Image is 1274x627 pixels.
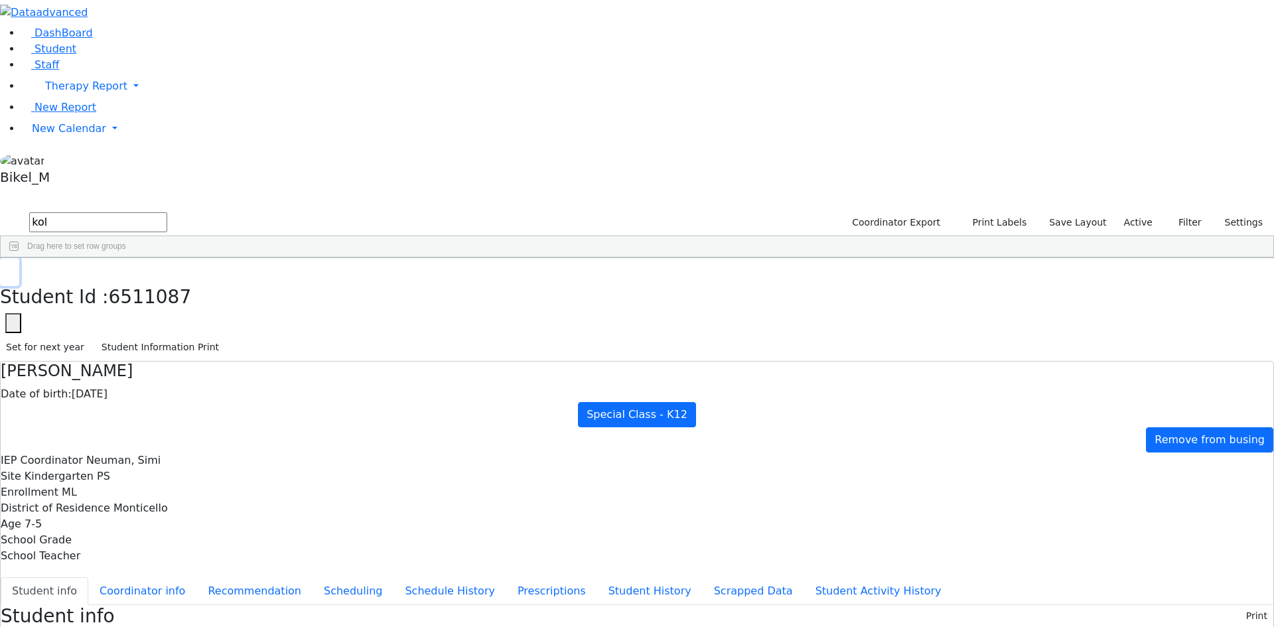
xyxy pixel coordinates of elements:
[21,73,1274,100] a: Therapy Report
[1,516,21,532] label: Age
[1,386,72,402] label: Date of birth:
[96,337,225,358] button: Student Information Print
[1155,433,1265,446] span: Remove from busing
[393,577,506,605] button: Schedule History
[109,286,192,308] span: 6511087
[27,242,126,251] span: Drag here to set row groups
[1,500,110,516] label: District of Residence
[957,212,1032,233] button: Print Labels
[313,577,393,605] button: Scheduling
[196,577,313,605] button: Recommendation
[35,58,59,71] span: Staff
[21,27,93,39] a: DashBoard
[35,27,93,39] span: DashBoard
[506,577,597,605] button: Prescriptions
[1,386,1273,402] div: [DATE]
[21,101,96,113] a: New Report
[21,115,1274,142] a: New Calendar
[1,577,88,605] button: Student info
[62,486,77,498] span: ML
[1,468,21,484] label: Site
[1,484,58,500] label: Enrollment
[1043,212,1112,233] button: Save Layout
[25,518,42,530] span: 7-5
[21,42,76,55] a: Student
[1146,427,1273,453] a: Remove from busing
[1161,212,1208,233] button: Filter
[1,532,72,548] label: School Grade
[1240,606,1273,626] button: Print
[86,454,161,466] span: Neuman, Simi
[35,101,96,113] span: New Report
[1118,212,1159,233] label: Active
[843,212,946,233] button: Coordinator Export
[29,212,167,232] input: Search
[578,402,696,427] a: Special Class - K12
[25,470,110,482] span: Kindergarten PS
[1208,212,1269,233] button: Settings
[597,577,703,605] button: Student History
[1,548,80,564] label: School Teacher
[32,122,106,135] span: New Calendar
[703,577,804,605] button: Scrapped Data
[804,577,953,605] button: Student Activity History
[21,58,59,71] a: Staff
[88,577,196,605] button: Coordinator info
[113,502,168,514] span: Monticello
[35,42,76,55] span: Student
[45,80,127,92] span: Therapy Report
[1,453,83,468] label: IEP Coordinator
[1,362,1273,381] h4: [PERSON_NAME]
